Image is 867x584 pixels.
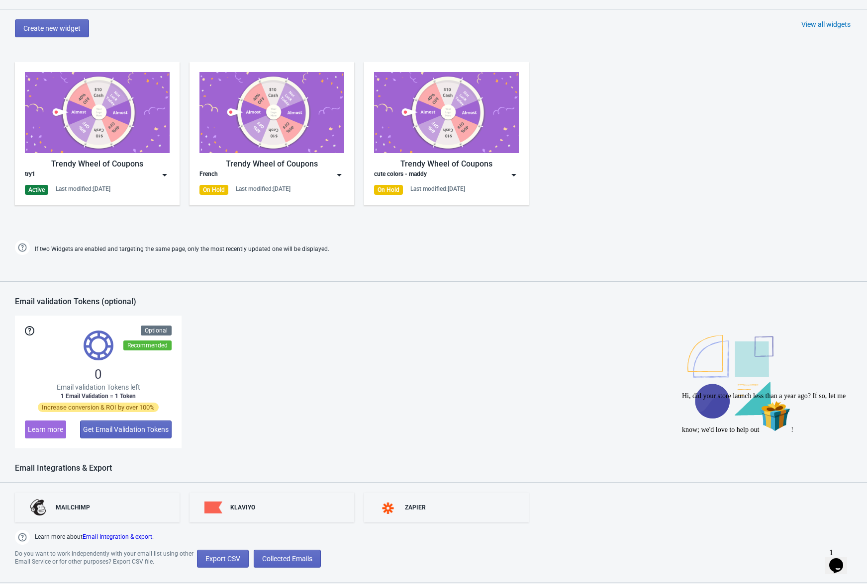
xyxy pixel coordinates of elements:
[160,170,170,180] img: dropdown.png
[25,420,66,438] button: Learn more
[15,240,30,255] img: help.png
[334,170,344,180] img: dropdown.png
[38,403,159,412] span: Increase conversion & ROI by over 100%
[410,185,465,193] div: Last modified: [DATE]
[374,170,427,180] div: cute colors - maddy
[80,420,172,438] button: Get Email Validation Tokens
[236,185,290,193] div: Last modified: [DATE]
[405,503,426,511] div: ZAPIER
[25,185,48,195] div: Active
[374,185,403,195] div: On Hold
[374,72,519,153] img: trendy_game.png
[199,185,228,195] div: On Hold
[35,241,329,257] span: If two Widgets are enabled and targeting the same page, only the most recently updated one will b...
[199,158,344,170] div: Trendy Wheel of Coupons
[84,331,113,360] img: tokens.svg
[825,544,857,574] iframe: chat widget
[15,550,197,568] div: Do you want to work independently with your email list using other Email Service or for other pur...
[509,170,519,180] img: dropdown.png
[141,326,172,335] div: Optional
[83,425,169,433] span: Get Email Validation Tokens
[374,158,519,170] div: Trendy Wheel of Coupons
[379,502,397,514] img: zapier.svg
[25,72,170,153] img: trendy_game.png
[199,72,344,153] img: trendy_game.png
[4,4,168,45] span: Hi, did your store launch less than a year ago? If so, let me know; we'd love to help out !
[687,335,773,418] img: illustration.svg
[197,550,249,568] button: Export CSV
[230,503,255,511] div: KLAVIYO
[56,503,90,511] div: MAILCHIMP
[35,532,154,545] span: Learn more about .
[57,382,140,392] span: Email validation Tokens left
[204,501,222,514] img: klaviyo.png
[83,533,152,540] a: Email Integration & export
[81,12,113,44] img: :gift:
[56,185,110,193] div: Last modified: [DATE]
[15,19,89,37] button: Create new widget
[95,366,102,382] span: 0
[4,4,183,46] div: Hi, did your store launch less than a year ago? If so, let me know; we'd love to help out🎁!
[25,158,170,170] div: Trendy Wheel of Coupons
[678,388,857,539] iframe: chat widget
[15,530,30,545] img: help.png
[123,340,172,350] div: Recommended
[801,19,851,29] div: View all widgets
[254,550,321,568] button: Collected Emails
[25,170,35,180] div: try1
[28,425,63,433] span: Learn more
[23,24,81,32] span: Create new widget
[30,499,48,516] img: mailchimp.png
[61,392,136,400] span: 1 Email Validation = 1 Token
[262,555,312,563] span: Collected Emails
[205,555,240,563] span: Export CSV
[199,170,218,180] div: French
